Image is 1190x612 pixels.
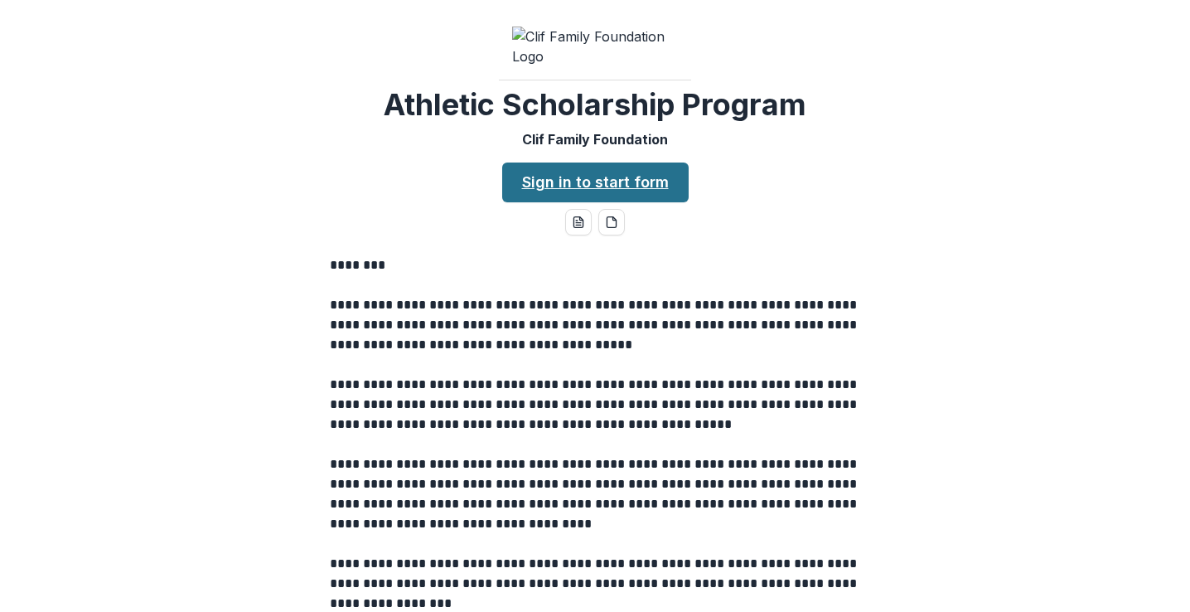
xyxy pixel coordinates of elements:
[598,209,625,236] button: pdf-download
[502,163,689,202] a: Sign in to start form
[522,129,668,149] p: Clif Family Foundation
[384,87,806,123] h2: Athletic Scholarship Program
[565,209,592,236] button: word-download
[512,27,678,66] img: Clif Family Foundation Logo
